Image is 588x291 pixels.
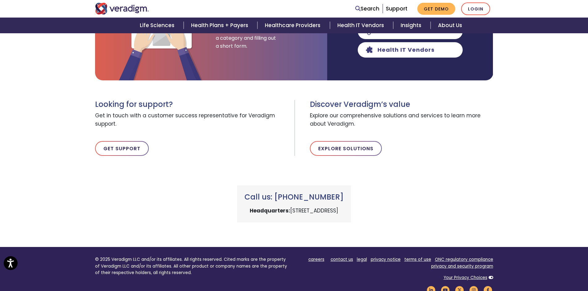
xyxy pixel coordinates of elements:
a: legal [357,257,367,262]
img: Veradigm logo [95,3,149,14]
h3: Discover Veradigm’s value [310,100,493,109]
a: Support [386,5,407,12]
a: careers [308,257,324,262]
a: Get Demo [417,3,455,15]
a: About Us [431,18,469,33]
a: Insights [393,18,431,33]
a: privacy and security program [431,263,493,269]
a: terms of use [404,257,431,262]
p: © 2025 Veradigm LLC and/or its affiliates. All rights reserved. Cited marks are the property of V... [95,256,290,276]
a: Search [355,5,379,13]
h3: Call us: [PHONE_NUMBER] [244,193,344,202]
h3: Looking for support? [95,100,290,109]
a: privacy notice [371,257,401,262]
a: Get Support [95,141,149,156]
span: Get started by selecting a category and filling out a short form. [216,26,277,50]
a: Health Plans + Payers [184,18,257,33]
a: Explore Solutions [310,141,382,156]
p: [STREET_ADDRESS] [244,207,344,215]
a: contact us [331,257,353,262]
strong: Headquarters: [250,207,290,214]
a: Health IT Vendors [330,18,393,33]
span: Get in touch with a customer success representative for Veradigm support. [95,109,290,131]
a: Login [461,2,490,15]
span: Explore our comprehensive solutions and services to learn more about Veradigm. [310,109,493,131]
a: ONC regulatory compliance [435,257,493,262]
a: Your Privacy Choices [444,275,487,281]
a: Healthcare Providers [257,18,330,33]
a: Life Sciences [132,18,184,33]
